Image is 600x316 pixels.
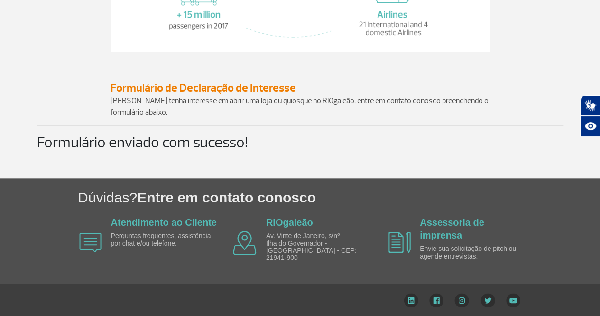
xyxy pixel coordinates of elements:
[78,190,137,205] font: Dúvidas?
[580,95,600,116] button: Abrir tradutor de língua de sinais.
[420,217,484,240] a: Assessoria de imprensa
[111,217,217,228] a: Atendimento ao Cliente
[111,96,489,117] font: [PERSON_NAME] tenha interesse em abrir uma loja ou quiosque no RIOgaleão, entre em contato conosc...
[111,232,211,247] font: Perguntas frequentes, assistência por chat e/ou telefone.
[137,190,316,205] font: Entre em contato conosco
[388,232,411,253] img: ícone de avião
[111,81,296,95] font: Formulário de Declaração de Interesse
[266,232,375,262] p: Av. Vinte de Janeiro, s/nº Ilha do Governador - [GEOGRAPHIC_DATA] - CEP: 21941-900
[480,293,495,307] img: Twitter
[420,245,516,259] font: Envie sua solicitação de pitch ou agende entrevistas.
[454,293,469,307] img: Instagram
[429,293,443,307] img: Facebook
[404,293,418,307] img: LinkedIn
[266,217,313,228] a: RIOgaleão
[37,134,563,152] h2: Formulário enviado com sucesso!
[506,293,520,307] img: YouTube
[79,233,102,252] img: ícone de avião
[233,231,257,255] img: ícone de avião
[580,95,600,137] div: Plugin de acessibilidade do Hand Talk.
[580,116,600,137] button: Abrir recursos assistivos.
